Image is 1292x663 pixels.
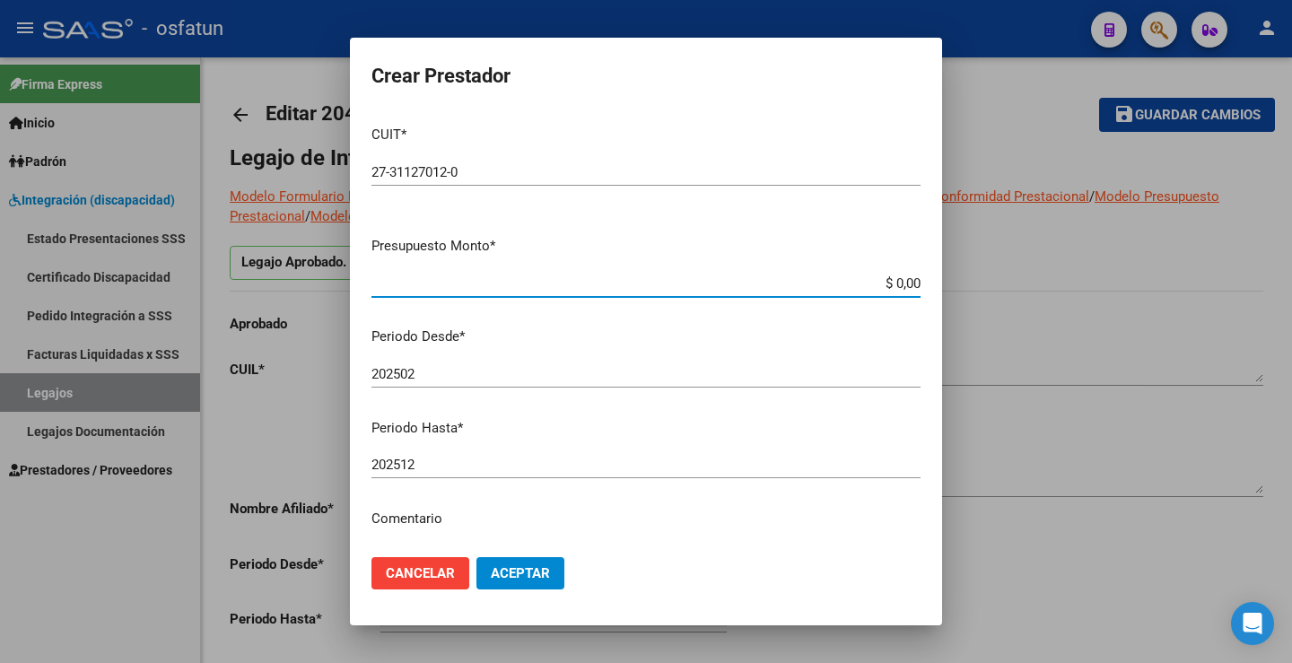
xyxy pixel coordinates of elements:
p: Periodo Hasta [371,418,921,439]
span: Aceptar [491,565,550,581]
button: Cancelar [371,557,469,589]
button: Aceptar [476,557,564,589]
div: Open Intercom Messenger [1231,602,1274,645]
span: Cancelar [386,565,455,581]
h2: Crear Prestador [371,59,921,93]
p: CUIT [371,125,921,145]
p: Comentario [371,509,921,529]
p: Presupuesto Monto [371,236,921,257]
p: Periodo Desde [371,327,921,347]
